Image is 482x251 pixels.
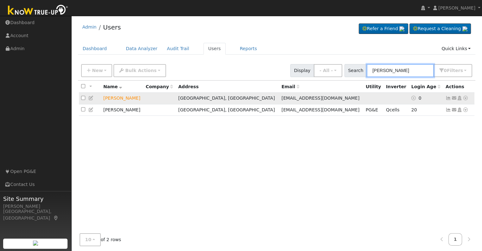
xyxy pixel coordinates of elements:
span: of 2 rows [80,233,121,246]
span: Display [290,64,314,77]
span: [PERSON_NAME] [438,5,475,10]
a: 1 [448,233,462,246]
span: 08/09/2025 10:15:00 PM [411,107,417,112]
span: New [92,68,103,73]
a: Users [203,43,226,55]
img: retrieve [399,26,404,31]
button: - All - [314,64,342,77]
a: Request a Cleaning [409,23,471,34]
td: [PERSON_NAME] [101,104,144,116]
a: plucini75@yahoo.com [451,95,457,102]
a: Refer a Friend [359,23,408,34]
a: Show Graph [446,107,451,112]
span: Qcells [386,107,400,112]
a: Dashboard [78,43,112,55]
span: [EMAIL_ADDRESS][DOMAIN_NAME] [281,96,359,101]
span: [EMAIL_ADDRESS][DOMAIN_NAME] [281,107,359,112]
span: 10 [85,237,92,242]
a: paulaludwick650@gmail.com [451,107,457,113]
a: Users [103,23,121,31]
a: Edit User [88,107,94,112]
span: Bulk Actions [125,68,157,73]
span: Search [344,64,367,77]
a: Admin [82,24,97,30]
button: 10 [80,233,101,246]
span: Company name [146,84,173,89]
span: 08/29/2025 11:45:34 AM [419,96,421,101]
a: Other actions [463,95,468,102]
td: [GEOGRAPHIC_DATA], [GEOGRAPHIC_DATA] [176,104,279,116]
span: Site Summary [3,195,68,203]
div: Inverter [386,83,407,90]
a: Edit User [88,96,94,101]
a: Not connected [446,96,451,101]
div: [PERSON_NAME] [3,203,68,210]
span: s [460,68,463,73]
div: Actions [446,83,472,90]
span: Name [103,84,122,89]
img: retrieve [462,26,467,31]
img: Know True-Up [5,3,71,18]
span: PG&E [366,107,378,112]
a: Login As [457,107,462,112]
span: Days since last login [411,84,440,89]
div: Address [178,83,277,90]
a: Data Analyzer [121,43,162,55]
a: Map [53,215,59,221]
span: Email [281,84,299,89]
a: Quick Links [437,43,475,55]
img: retrieve [33,241,38,246]
button: New [81,64,112,77]
td: [GEOGRAPHIC_DATA], [GEOGRAPHIC_DATA] [176,93,279,104]
span: Filter [447,68,463,73]
td: Lead [101,93,144,104]
a: Login As [457,96,462,101]
div: Utility [366,83,382,90]
button: Bulk Actions [113,64,166,77]
a: Reports [235,43,262,55]
button: 0Filters [434,64,472,77]
a: No login access [411,96,419,101]
input: Search [367,64,434,77]
a: Audit Trail [162,43,194,55]
div: [GEOGRAPHIC_DATA], [GEOGRAPHIC_DATA] [3,208,68,221]
a: Other actions [463,107,468,113]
